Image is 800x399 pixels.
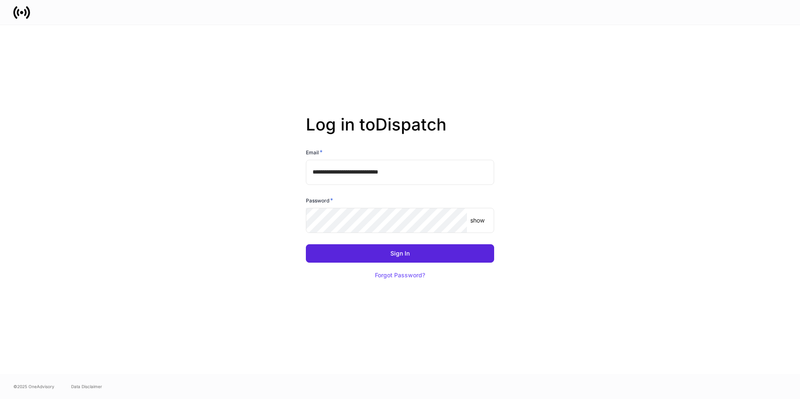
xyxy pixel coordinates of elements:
span: © 2025 OneAdvisory [13,383,54,390]
button: Sign In [306,244,494,263]
p: show [470,216,485,225]
h2: Log in to Dispatch [306,115,494,148]
button: Forgot Password? [364,266,436,284]
a: Data Disclaimer [71,383,102,390]
h6: Password [306,196,333,205]
h6: Email [306,148,323,156]
div: Forgot Password? [375,272,425,278]
div: Sign In [390,251,410,256]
